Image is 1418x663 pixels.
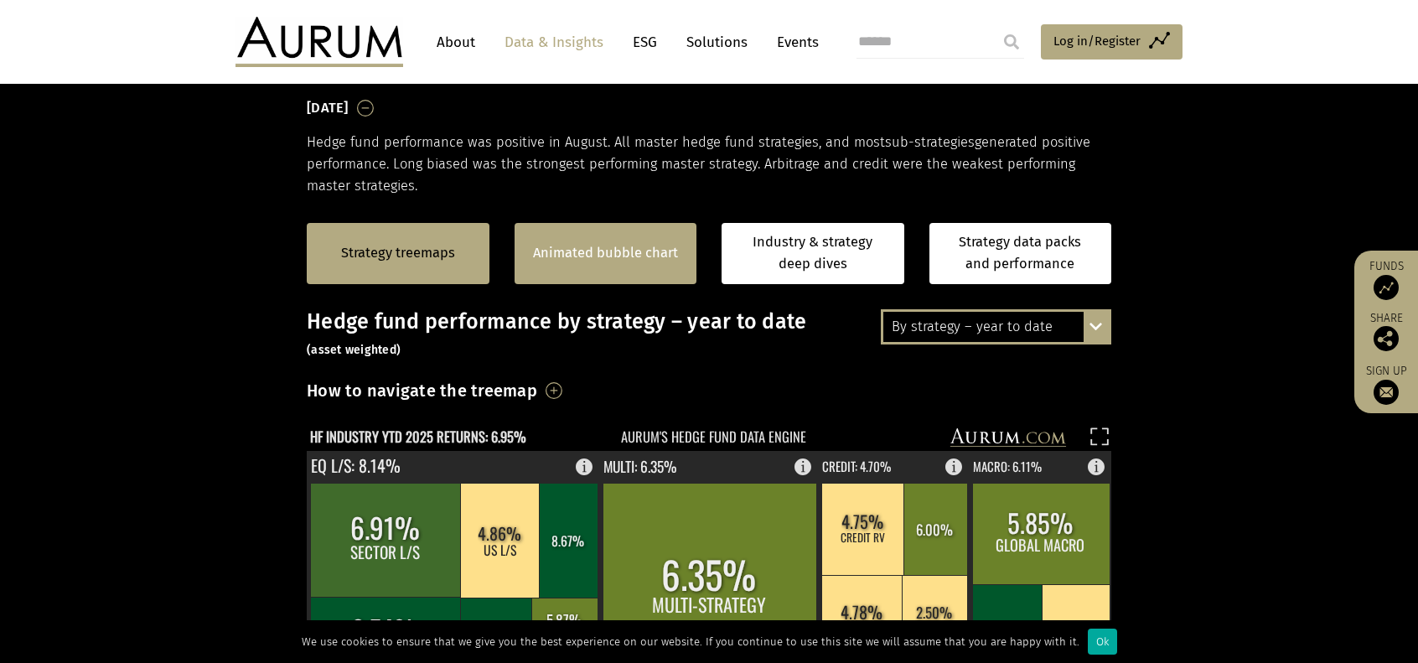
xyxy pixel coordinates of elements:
span: sub-strategies [885,134,975,150]
input: Submit [995,25,1028,59]
a: Animated bubble chart [533,242,678,264]
h3: Hedge fund performance by strategy – year to date [307,309,1111,360]
img: Aurum [235,17,403,67]
a: Industry & strategy deep dives [722,223,904,284]
a: Solutions [678,27,756,58]
a: Funds [1363,259,1410,300]
h3: [DATE] [307,96,349,121]
a: Events [769,27,819,58]
a: About [428,27,484,58]
a: Data & Insights [496,27,612,58]
a: Log in/Register [1041,24,1183,60]
div: By strategy – year to date [883,312,1109,342]
a: Strategy treemaps [341,242,455,264]
p: Hedge fund performance was positive in August. All master hedge fund strategies, and most generat... [307,132,1111,198]
img: Access Funds [1374,275,1399,300]
div: Ok [1088,629,1117,655]
img: Share this post [1374,326,1399,351]
small: (asset weighted) [307,343,401,357]
a: Sign up [1363,364,1410,405]
h3: How to navigate the treemap [307,376,537,405]
div: Share [1363,313,1410,351]
a: ESG [624,27,665,58]
img: Sign up to our newsletter [1374,380,1399,405]
span: Log in/Register [1053,31,1141,51]
a: Strategy data packs and performance [929,223,1112,284]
